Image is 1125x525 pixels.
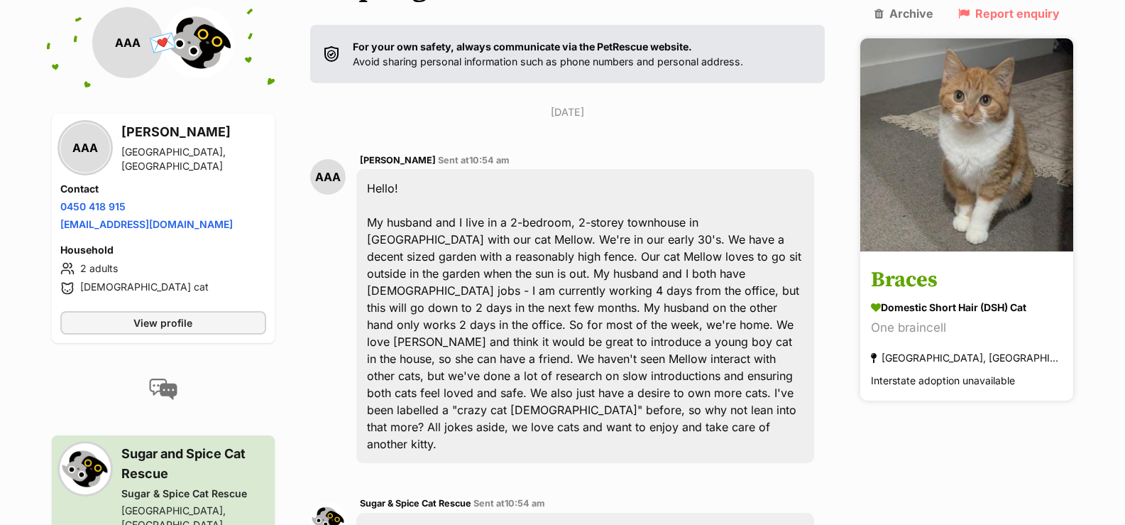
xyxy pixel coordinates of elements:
[958,7,1060,20] a: Report enquiry
[438,155,510,166] span: Sent at
[163,7,234,78] img: Sugar & Spice Cat Rescue profile pic
[92,7,163,78] div: AAA
[60,123,110,173] div: AAA
[473,498,545,509] span: Sent at
[871,265,1063,297] h3: Braces
[60,280,266,297] li: [DEMOGRAPHIC_DATA] cat
[149,379,177,400] img: conversation-icon-4a6f8262b818ee0b60e3300018af0b2d0b884aa5de6e9bcb8d3d4eeb1a70a7c4.svg
[60,182,266,196] h4: Contact
[871,375,1015,387] span: Interstate adoption unavailable
[505,498,545,509] span: 10:54 am
[469,155,510,166] span: 10:54 am
[874,7,933,20] a: Archive
[860,38,1073,251] img: Braces
[360,155,436,166] span: [PERSON_NAME]
[353,39,743,70] p: Avoid sharing personal information such as phone numbers and personal address.
[871,319,1063,338] div: One braincell
[60,243,266,257] h4: Household
[147,28,179,58] span: 💌
[871,301,1063,315] div: Domestic Short Hair (DSH) Cat
[871,349,1063,368] div: [GEOGRAPHIC_DATA], [GEOGRAPHIC_DATA]
[60,200,126,212] a: 0450 418 915
[121,122,266,142] h3: [PERSON_NAME]
[360,498,471,509] span: Sugar & Spice Cat Rescue
[121,444,266,484] h3: Sugar and Spice Cat Rescue
[60,260,266,277] li: 2 adults
[121,145,266,173] div: [GEOGRAPHIC_DATA], [GEOGRAPHIC_DATA]
[60,218,233,230] a: [EMAIL_ADDRESS][DOMAIN_NAME]
[60,444,110,494] img: Sugar & Spice Cat Rescue profile pic
[356,169,815,463] div: Hello! My husband and I live in a 2-bedroom, 2-storey townhouse in [GEOGRAPHIC_DATA] with our cat...
[121,487,266,501] div: Sugar & Spice Cat Rescue
[860,254,1073,401] a: Braces Domestic Short Hair (DSH) Cat One braincell [GEOGRAPHIC_DATA], [GEOGRAPHIC_DATA] Interstat...
[310,159,346,195] div: AAA
[60,311,266,335] a: View profile
[353,40,692,53] strong: For your own safety, always communicate via the PetRescue website.
[310,104,825,119] p: [DATE]
[133,315,192,330] span: View profile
